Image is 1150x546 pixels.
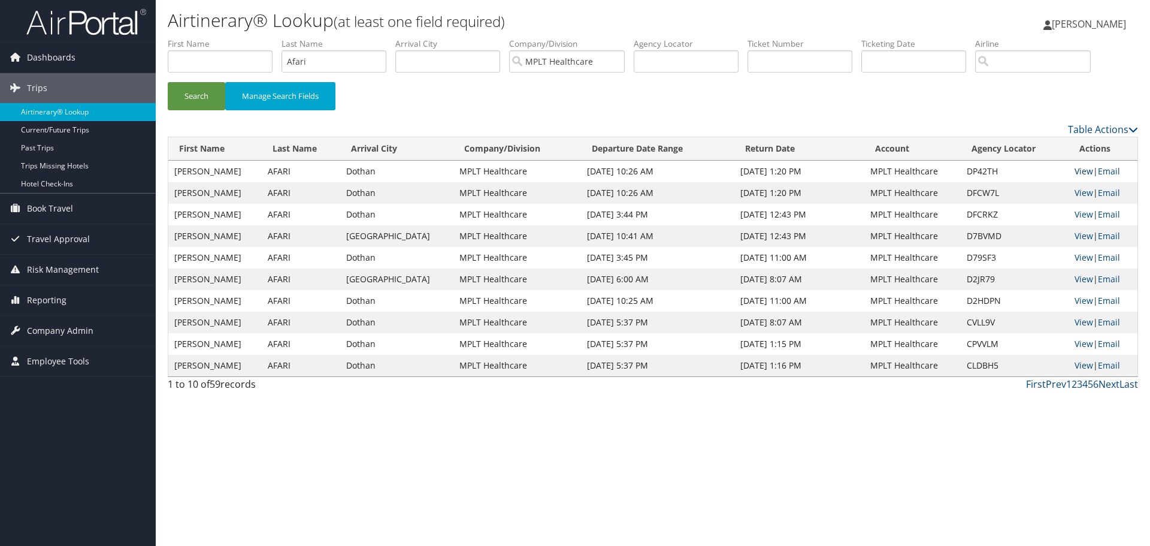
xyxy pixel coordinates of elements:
td: DFCW7L [961,182,1069,204]
a: Prev [1046,378,1066,391]
td: [DATE] 3:44 PM [581,204,734,225]
td: AFARI [262,269,340,290]
td: [DATE] 11:00 AM [734,247,864,269]
td: [PERSON_NAME] [168,204,262,225]
td: MPLT Healthcare [864,333,961,355]
a: 2 [1072,378,1077,391]
td: [GEOGRAPHIC_DATA] [340,269,454,290]
a: View [1075,230,1093,242]
div: 1 to 10 of records [168,377,397,397]
td: DFCRKZ [961,204,1069,225]
a: View [1075,316,1093,328]
label: Last Name [282,38,395,50]
a: First [1026,378,1046,391]
span: Book Travel [27,194,73,224]
a: [PERSON_NAME] [1043,6,1138,42]
td: [DATE] 10:25 AM [581,290,734,312]
td: [DATE] 6:00 AM [581,269,734,290]
td: Dothan [340,312,454,333]
span: Travel Approval [27,224,90,254]
td: MPLT Healthcare [864,204,961,225]
td: [DATE] 5:37 PM [581,333,734,355]
th: Arrival City: activate to sort column ascending [340,137,454,161]
td: [DATE] 3:45 PM [581,247,734,269]
th: Agency Locator: activate to sort column ascending [961,137,1069,161]
td: MPLT Healthcare [864,225,961,247]
th: First Name: activate to sort column ascending [168,137,262,161]
td: MPLT Healthcare [453,269,580,290]
a: Email [1098,273,1120,285]
span: 59 [210,378,220,391]
label: Agency Locator [634,38,747,50]
span: Employee Tools [27,346,89,376]
td: D7BVMD [961,225,1069,247]
th: Actions [1069,137,1137,161]
label: Ticketing Date [861,38,975,50]
td: [GEOGRAPHIC_DATA] [340,225,454,247]
button: Manage Search Fields [225,82,335,110]
td: MPLT Healthcare [453,355,580,376]
td: [PERSON_NAME] [168,333,262,355]
a: Email [1098,252,1120,263]
th: Return Date: activate to sort column ascending [734,137,864,161]
td: AFARI [262,225,340,247]
td: [PERSON_NAME] [168,269,262,290]
td: | [1069,355,1137,376]
a: View [1075,360,1093,371]
a: View [1075,187,1093,198]
td: [PERSON_NAME] [168,182,262,204]
td: [DATE] 11:00 AM [734,290,864,312]
a: Last [1119,378,1138,391]
td: [DATE] 10:41 AM [581,225,734,247]
td: MPLT Healthcare [453,161,580,182]
td: MPLT Healthcare [864,247,961,269]
td: | [1069,312,1137,333]
a: Email [1098,295,1120,306]
td: [DATE] 8:07 AM [734,269,864,290]
td: MPLT Healthcare [453,225,580,247]
th: Departure Date Range: activate to sort column ascending [581,137,734,161]
td: | [1069,225,1137,247]
a: View [1075,165,1093,177]
td: MPLT Healthcare [864,312,961,333]
td: Dothan [340,161,454,182]
td: [DATE] 1:20 PM [734,182,864,204]
td: MPLT Healthcare [453,204,580,225]
td: CPVVLM [961,333,1069,355]
td: MPLT Healthcare [864,182,961,204]
a: View [1075,209,1093,220]
td: [DATE] 1:15 PM [734,333,864,355]
td: CVLL9V [961,312,1069,333]
td: | [1069,247,1137,269]
span: [PERSON_NAME] [1052,17,1126,31]
a: 4 [1082,378,1088,391]
img: airportal-logo.png [26,8,146,36]
a: 3 [1077,378,1082,391]
a: View [1075,295,1093,306]
td: AFARI [262,182,340,204]
span: Dashboards [27,43,75,73]
a: View [1075,273,1093,285]
td: [DATE] 12:43 PM [734,204,864,225]
td: | [1069,290,1137,312]
td: | [1069,269,1137,290]
td: | [1069,333,1137,355]
td: MPLT Healthcare [864,161,961,182]
td: [DATE] 10:26 AM [581,182,734,204]
th: Company/Division [453,137,580,161]
td: [PERSON_NAME] [168,355,262,376]
td: [PERSON_NAME] [168,290,262,312]
span: Reporting [27,285,66,315]
td: D2HDPN [961,290,1069,312]
a: Next [1098,378,1119,391]
label: First Name [168,38,282,50]
td: Dothan [340,204,454,225]
td: [DATE] 1:20 PM [734,161,864,182]
td: [DATE] 10:26 AM [581,161,734,182]
td: MPLT Healthcare [453,182,580,204]
td: MPLT Healthcare [864,290,961,312]
a: Email [1098,165,1120,177]
a: Email [1098,230,1120,242]
td: AFARI [262,312,340,333]
td: [PERSON_NAME] [168,225,262,247]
